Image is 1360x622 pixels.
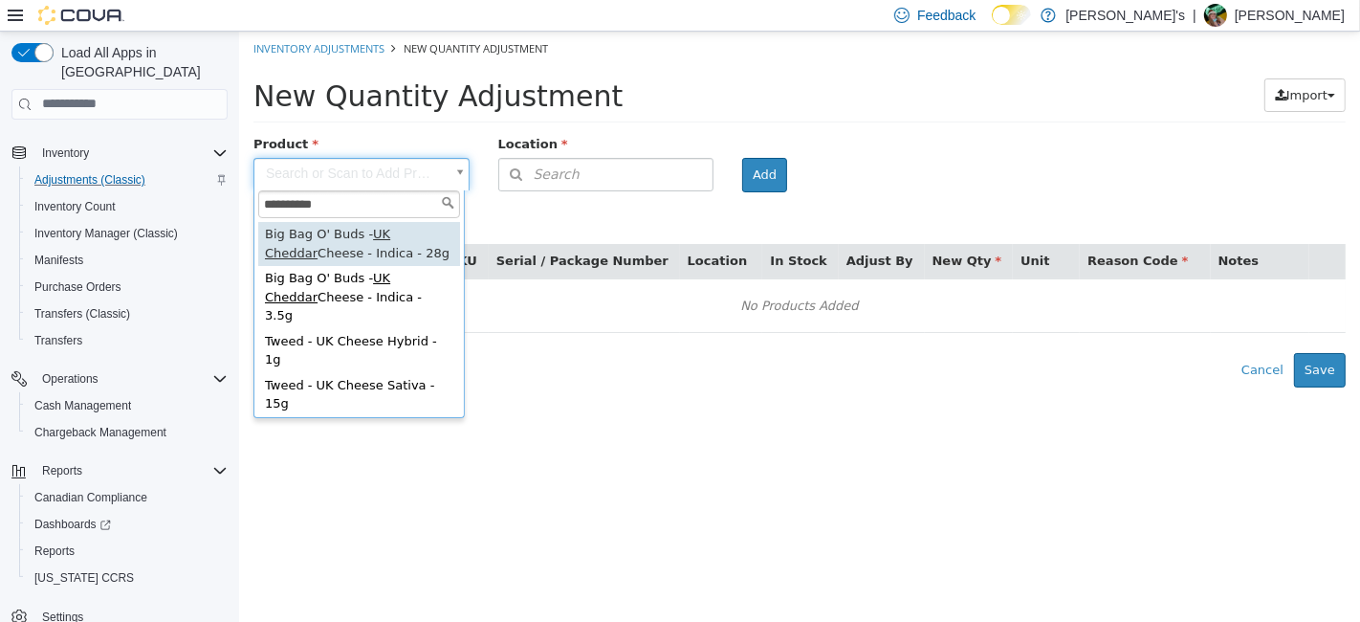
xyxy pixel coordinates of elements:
span: Operations [42,371,99,387]
p: [PERSON_NAME] [1235,4,1345,27]
button: Adjustments (Classic) [19,167,235,193]
span: Canadian Compliance [34,490,147,505]
span: Reports [27,540,228,563]
button: Inventory [4,140,235,167]
span: Purchase Orders [34,279,121,295]
img: Cova [38,6,124,25]
a: Transfers (Classic) [27,302,138,325]
span: Transfers (Classic) [34,306,130,322]
button: Reports [34,459,90,482]
span: [US_STATE] CCRS [34,570,134,586]
a: [US_STATE] CCRS [27,566,142,589]
span: Reports [34,544,75,559]
button: Transfers [19,327,235,354]
span: Dashboards [27,513,228,536]
input: Dark Mode [992,5,1032,25]
span: Adjustments (Classic) [34,172,145,188]
button: Operations [34,367,106,390]
span: Chargeback Management [27,421,228,444]
span: Inventory Manager (Classic) [27,222,228,245]
span: Inventory Manager (Classic) [34,226,178,241]
span: Load All Apps in [GEOGRAPHIC_DATA] [54,43,228,81]
div: Leslie Muller [1204,4,1227,27]
span: Reports [34,459,228,482]
button: Canadian Compliance [19,484,235,511]
button: Manifests [19,247,235,274]
span: Inventory [42,145,89,161]
span: Cash Management [27,394,228,417]
span: Adjustments (Classic) [27,168,228,191]
span: Inventory [34,142,228,165]
p: | [1193,4,1196,27]
span: Transfers [27,329,228,352]
span: Transfers [34,333,82,348]
a: Inventory Count [27,195,123,218]
span: Dashboards [34,517,111,532]
button: Chargeback Management [19,419,235,446]
button: [US_STATE] CCRS [19,565,235,591]
a: Reports [27,540,82,563]
span: Dark Mode [992,25,993,26]
button: Reports [19,538,235,565]
button: Inventory Manager (Classic) [19,220,235,247]
span: Washington CCRS [27,566,228,589]
a: Cash Management [27,394,139,417]
span: Purchase Orders [27,276,228,299]
button: Reports [4,457,235,484]
p: [PERSON_NAME]'s [1065,4,1185,27]
button: Inventory Count [19,193,235,220]
a: Chargeback Management [27,421,174,444]
a: Dashboards [19,511,235,538]
button: Purchase Orders [19,274,235,300]
span: Manifests [34,253,83,268]
span: Inventory Count [27,195,228,218]
span: Transfers (Classic) [27,302,228,325]
span: Chargeback Management [34,425,166,440]
button: Cash Management [19,392,235,419]
a: Inventory Manager (Classic) [27,222,186,245]
a: Dashboards [27,513,119,536]
a: Purchase Orders [27,276,129,299]
a: Transfers [27,329,90,352]
span: Operations [34,367,228,390]
span: Inventory Count [34,199,116,214]
span: Canadian Compliance [27,486,228,509]
span: Reports [42,463,82,478]
button: Transfers (Classic) [19,300,235,327]
button: Inventory [34,142,97,165]
a: Manifests [27,249,91,272]
span: Manifests [27,249,228,272]
a: Adjustments (Classic) [27,168,153,191]
span: Feedback [917,6,976,25]
a: Canadian Compliance [27,486,155,509]
button: Operations [4,366,235,392]
span: Cash Management [34,398,131,413]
